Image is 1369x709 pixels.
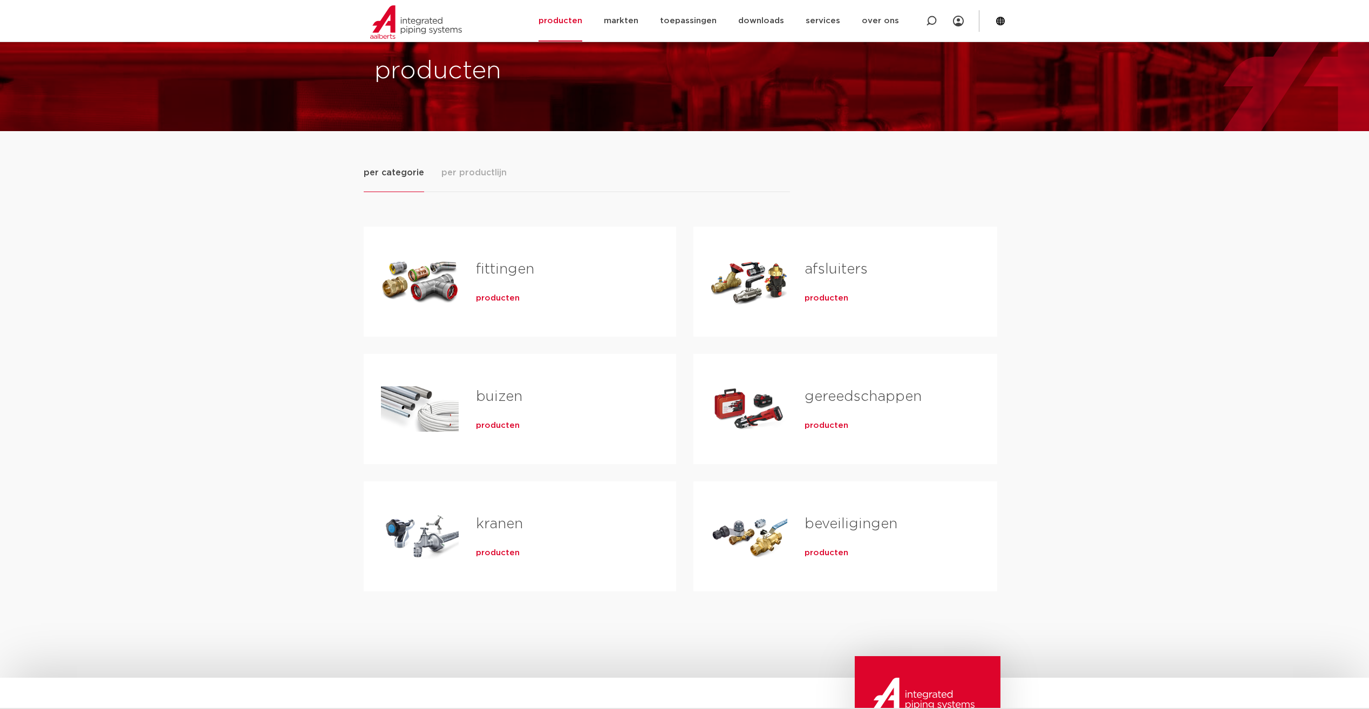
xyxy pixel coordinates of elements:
span: per categorie [364,166,424,179]
a: gereedschappen [805,390,922,404]
a: producten [805,293,848,304]
a: producten [805,548,848,558]
a: kranen [476,517,523,531]
a: afsluiters [805,262,868,276]
h1: producten [374,54,679,88]
a: beveiligingen [805,517,897,531]
span: per productlijn [441,166,507,179]
a: fittingen [476,262,534,276]
a: producten [476,420,520,431]
a: buizen [476,390,522,404]
a: producten [805,420,848,431]
div: Tabs. Open items met enter of spatie, sluit af met escape en navigeer met de pijltoetsen. [364,166,1006,609]
a: producten [476,293,520,304]
a: producten [476,548,520,558]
